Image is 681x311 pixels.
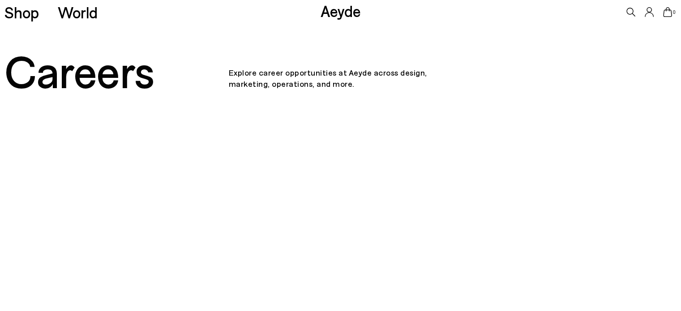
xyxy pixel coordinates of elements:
[228,51,452,89] p: Explore career opportunities at Aeyde across design, marketing, operations, and more.
[58,4,98,20] a: World
[672,10,677,15] span: 0
[4,46,228,95] div: Careers
[321,1,361,20] a: Aeyde
[4,4,39,20] a: Shop
[663,7,672,17] a: 0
